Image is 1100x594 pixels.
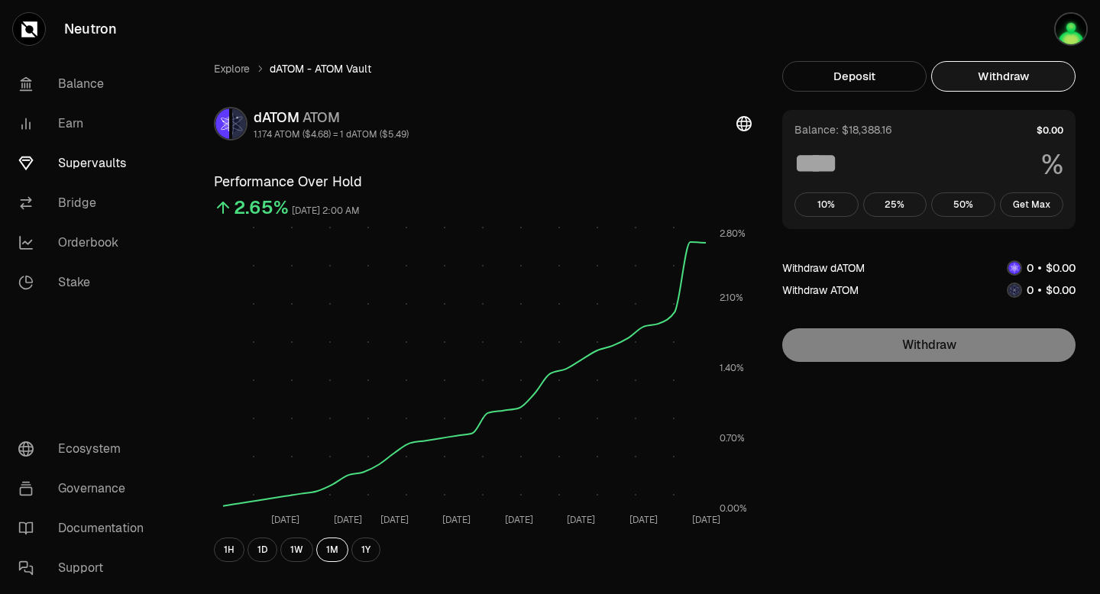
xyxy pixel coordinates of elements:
tspan: 0.00% [720,502,747,515]
tspan: 0.70% [720,432,745,444]
div: dATOM [254,107,409,128]
tspan: [DATE] [567,514,595,526]
div: 1.174 ATOM ($4.68) = 1 dATOM ($5.49) [254,128,409,140]
img: ATOM Logo [232,108,246,139]
a: Ecosystem [6,429,165,469]
span: % [1041,150,1063,180]
a: Support [6,548,165,588]
button: Get Max [1000,192,1064,217]
button: 1Y [351,538,380,562]
a: Balance [6,64,165,104]
a: Documentation [6,508,165,548]
a: Stake [6,263,165,302]
tspan: 2.80% [720,228,746,240]
tspan: 1.40% [720,362,744,374]
a: Bridge [6,183,165,223]
tspan: [DATE] [692,514,720,526]
div: Withdraw dATOM [782,260,865,276]
span: ATOM [302,108,340,126]
div: Balance: $18,388.16 [794,122,892,137]
a: Supervaults [6,144,165,183]
img: ATOM Logo [1008,284,1021,296]
button: 25% [863,192,927,217]
tspan: [DATE] [442,514,471,526]
h3: Performance Over Hold [214,171,752,192]
span: dATOM - ATOM Vault [270,61,371,76]
a: Governance [6,469,165,508]
a: Orderbook [6,223,165,263]
tspan: [DATE] [271,514,299,526]
button: 1W [280,538,313,562]
button: 1H [214,538,244,562]
img: dATOM Logo [1008,262,1021,274]
div: Withdraw ATOM [782,282,859,298]
button: 50% [931,192,995,217]
button: Withdraw [931,61,1076,92]
div: 2.65% [234,195,289,220]
a: Earn [6,104,165,144]
div: [DATE] 2:00 AM [292,202,360,220]
img: LEDGER DJAMEL [1054,12,1088,46]
button: 1M [316,538,348,562]
tspan: 2.10% [720,292,743,304]
nav: breadcrumb [214,61,752,76]
button: Deposit [782,61,927,92]
img: dATOM Logo [215,108,229,139]
a: Explore [214,61,250,76]
tspan: [DATE] [380,514,409,526]
tspan: [DATE] [629,514,658,526]
tspan: [DATE] [334,514,362,526]
button: 10% [794,192,859,217]
button: 1D [247,538,277,562]
tspan: [DATE] [505,514,533,526]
